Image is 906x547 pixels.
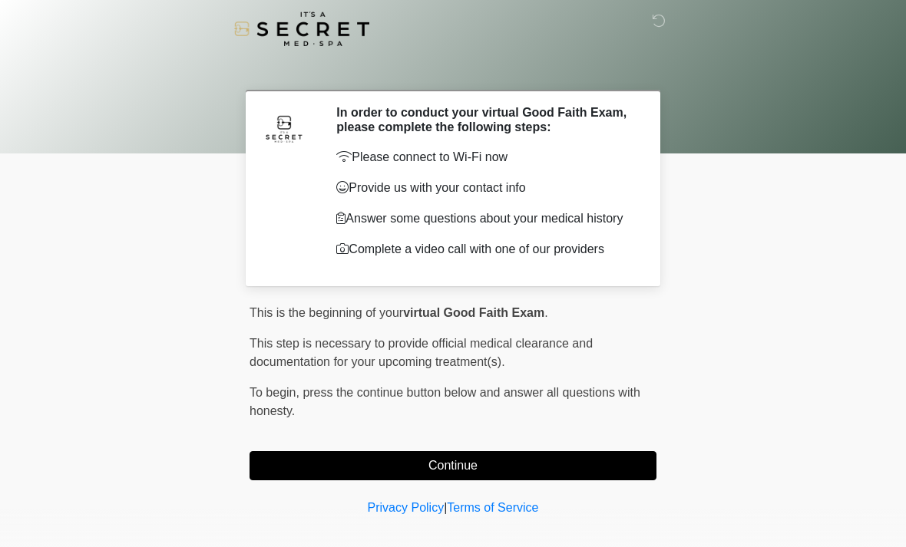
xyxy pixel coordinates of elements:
p: Complete a video call with one of our providers [336,240,633,259]
span: This step is necessary to provide official medical clearance and documentation for your upcoming ... [250,337,593,368]
img: Agent Avatar [261,105,307,151]
span: This is the beginning of your [250,306,403,319]
a: Terms of Service [447,501,538,514]
p: Please connect to Wi-Fi now [336,148,633,166]
a: | [444,501,447,514]
strong: virtual Good Faith Exam [403,306,544,319]
h2: In order to conduct your virtual Good Faith Exam, please complete the following steps: [336,105,633,134]
h1: ‎ ‎ [238,55,668,84]
button: Continue [250,451,656,480]
span: press the continue button below and answer all questions with honesty. [250,386,640,417]
span: To begin, [250,386,303,399]
span: . [544,306,547,319]
p: Provide us with your contact info [336,179,633,197]
p: Answer some questions about your medical history [336,209,633,228]
a: Privacy Policy [368,501,445,514]
img: It's A Secret Med Spa Logo [234,12,369,46]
